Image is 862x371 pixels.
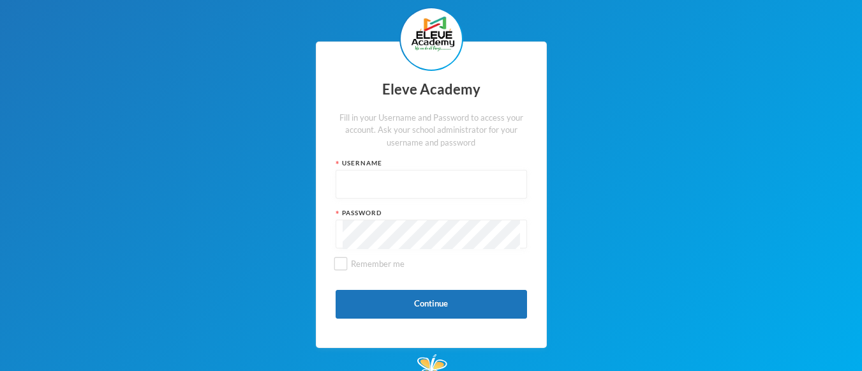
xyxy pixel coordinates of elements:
[336,77,527,102] div: Eleve Academy
[336,112,527,149] div: Fill in your Username and Password to access your account. Ask your school administrator for your...
[336,158,527,168] div: Username
[336,208,527,218] div: Password
[346,259,410,269] span: Remember me
[336,290,527,319] button: Continue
